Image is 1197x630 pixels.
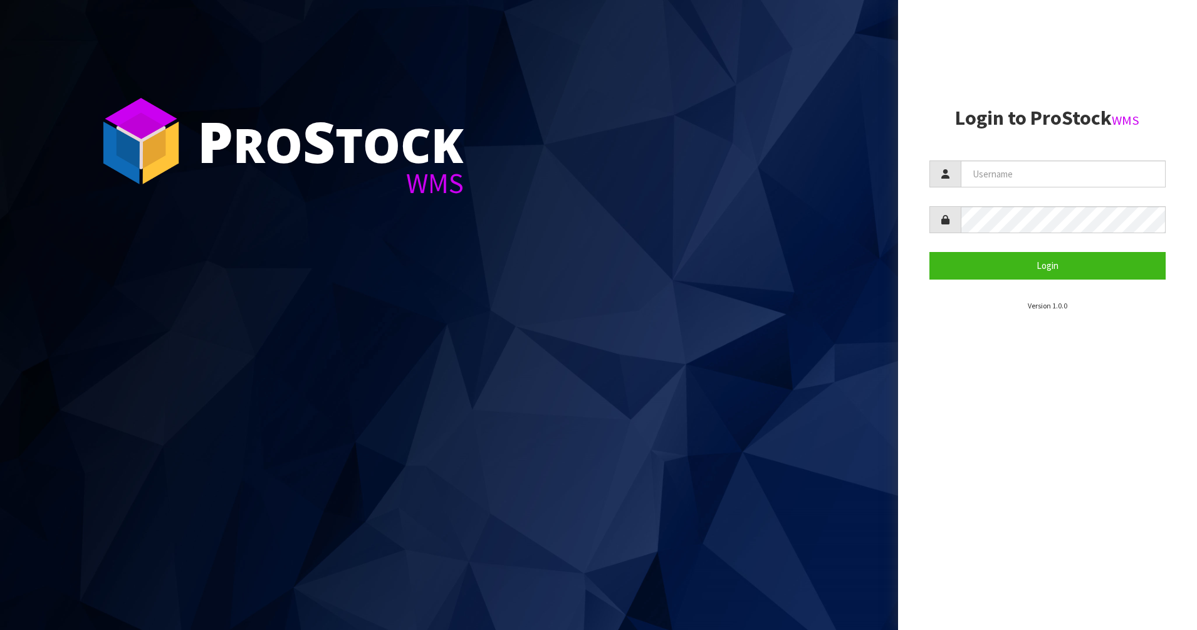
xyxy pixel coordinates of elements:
[929,107,1166,129] h2: Login to ProStock
[303,103,335,179] span: S
[961,160,1166,187] input: Username
[1028,301,1067,310] small: Version 1.0.0
[1112,112,1139,129] small: WMS
[197,103,233,179] span: P
[197,169,464,197] div: WMS
[94,94,188,188] img: ProStock Cube
[929,252,1166,279] button: Login
[197,113,464,169] div: ro tock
